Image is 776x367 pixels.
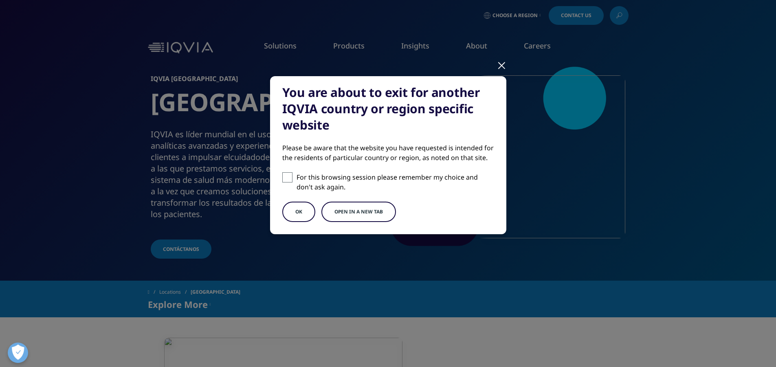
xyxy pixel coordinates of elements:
button: OK [282,202,315,222]
button: Abrir preferencias [8,343,28,363]
div: Please be aware that the website you have requested is intended for the residents of particular c... [282,143,494,163]
button: Open in a new tab [321,202,396,222]
div: You are about to exit for another IQVIA country or region specific website [282,84,494,133]
p: For this browsing session please remember my choice and don't ask again. [297,172,494,192]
